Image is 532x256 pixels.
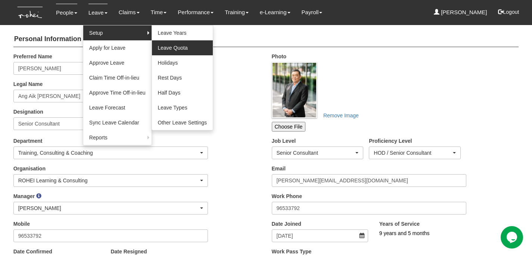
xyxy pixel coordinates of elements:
a: Reports [83,130,152,145]
a: Half Days [152,85,213,100]
a: People [56,4,77,21]
a: Training [225,4,249,21]
button: HOD / Senior Consultant [369,146,461,159]
div: Training, Consulting & Coaching [18,149,199,157]
a: Approve Time Off-in-lieu [83,85,152,100]
button: ROHEI Learning & Consulting [13,174,208,187]
label: Photo [272,53,287,60]
label: Legal Name [13,80,43,88]
div: ROHEI Learning & Consulting [18,177,199,184]
a: Time [151,4,167,21]
button: Training, Consulting & Coaching [13,146,208,159]
label: Date Joined [272,220,301,228]
a: Leave [88,4,108,21]
label: Department [13,137,43,145]
label: Email [272,165,286,172]
a: Setup [83,25,152,40]
button: Logout [493,3,525,21]
a: Remove Image [318,109,364,122]
input: Choose File [272,122,306,132]
a: Sync Leave Calendar [83,115,152,130]
button: [PERSON_NAME] [13,202,208,215]
label: Date Resigned [111,248,147,255]
label: Preferred Name [13,53,52,60]
a: Claim Time Off-in-lieu [83,70,152,85]
button: Senior Consultant [272,146,364,159]
iframe: chat widget [501,226,525,249]
label: Designation [13,108,43,115]
a: e-Learning [260,4,290,21]
div: [PERSON_NAME] [18,204,199,212]
img: Z [272,62,317,118]
label: Date Confirmed [13,248,52,255]
h4: Personal Information [13,32,519,47]
a: Payroll [302,4,323,21]
a: Performance [178,4,214,21]
a: Claims [119,4,140,21]
a: Other Leave Settings [152,115,213,130]
a: Leave Forecast [83,100,152,115]
label: Years of Service [379,220,420,228]
div: 9 years and 5 months [379,229,497,237]
div: HOD / Senior Consultant [374,149,451,157]
a: Leave Years [152,25,213,40]
label: Mobile [13,220,30,228]
a: [PERSON_NAME] [434,4,487,21]
a: Leave Types [152,100,213,115]
a: Apply for Leave [83,40,152,55]
label: Proficiency Level [369,137,412,145]
div: Senior Consultant [277,149,354,157]
a: Approve Leave [83,55,152,70]
label: Manager [13,192,35,200]
a: Leave Quota [152,40,213,55]
label: Organisation [13,165,46,172]
label: Work Phone [272,192,302,200]
label: Work Pass Type [272,248,312,255]
a: Holidays [152,55,213,70]
a: Rest Days [152,70,213,85]
input: d/m/yyyy [272,229,368,242]
label: Job Level [272,137,296,145]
